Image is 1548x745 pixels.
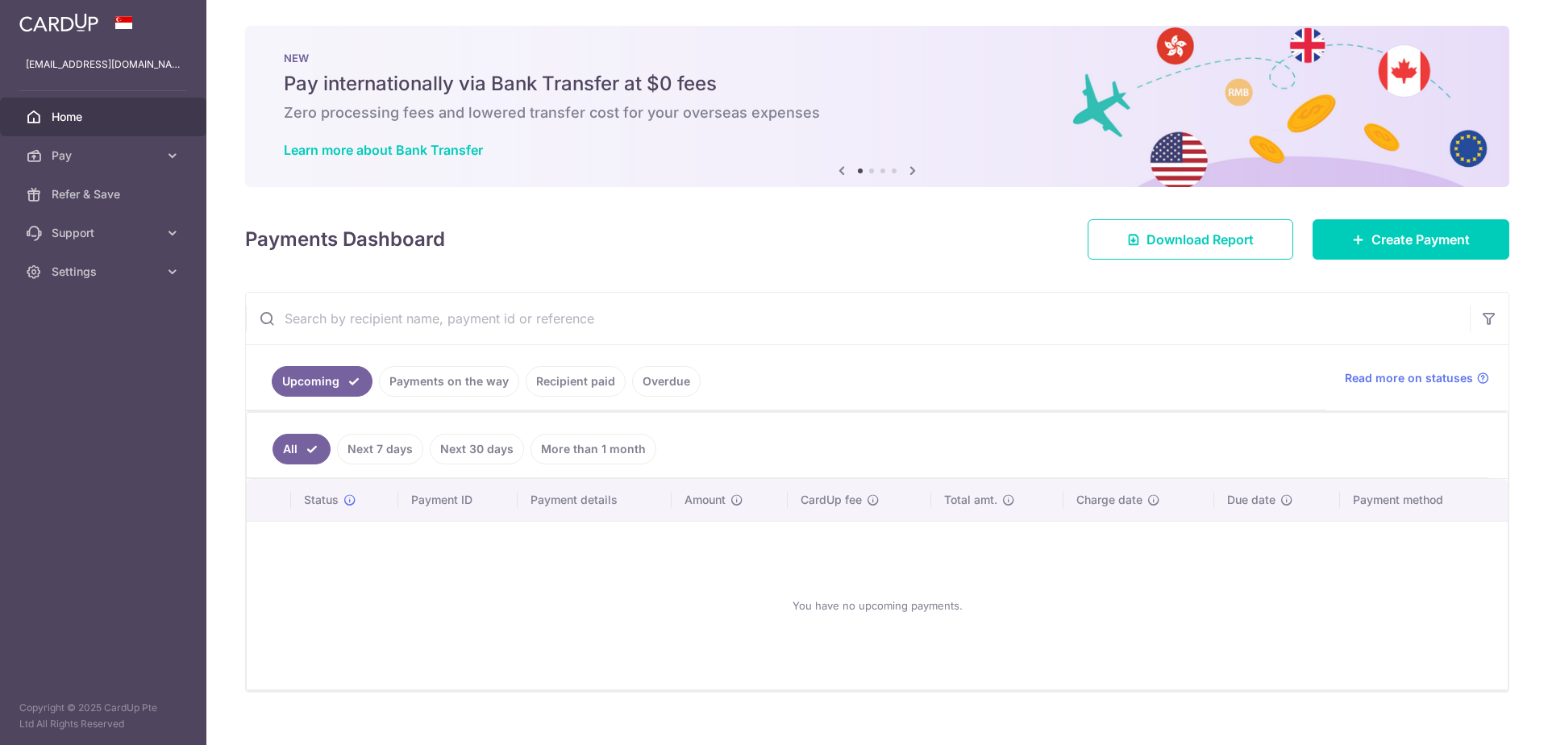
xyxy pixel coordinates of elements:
a: Next 30 days [430,434,524,464]
h6: Zero processing fees and lowered transfer cost for your overseas expenses [284,103,1471,123]
input: Search by recipient name, payment id or reference [246,293,1470,344]
a: Next 7 days [337,434,423,464]
span: Refer & Save [52,186,158,202]
a: Overdue [632,366,701,397]
span: Create Payment [1371,230,1470,249]
h5: Pay internationally via Bank Transfer at $0 fees [284,71,1471,97]
a: Learn more about Bank Transfer [284,142,483,158]
span: Amount [685,492,726,508]
span: Read more on statuses [1345,370,1473,386]
span: Status [304,492,339,508]
h4: Payments Dashboard [245,225,445,254]
div: You have no upcoming payments. [266,535,1488,676]
a: Recipient paid [526,366,626,397]
p: NEW [284,52,1471,65]
span: Settings [52,264,158,280]
p: [EMAIL_ADDRESS][DOMAIN_NAME] [26,56,181,73]
a: Upcoming [272,366,372,397]
a: Download Report [1088,219,1293,260]
a: Read more on statuses [1345,370,1489,386]
a: All [273,434,331,464]
span: Pay [52,148,158,164]
a: Payments on the way [379,366,519,397]
span: CardUp fee [801,492,862,508]
span: Support [52,225,158,241]
a: More than 1 month [531,434,656,464]
a: Create Payment [1313,219,1509,260]
span: Charge date [1076,492,1142,508]
span: Total amt. [944,492,997,508]
img: Bank transfer banner [245,26,1509,187]
span: Home [52,109,158,125]
th: Payment ID [398,479,518,521]
span: Download Report [1146,230,1254,249]
th: Payment details [518,479,672,521]
th: Payment method [1340,479,1508,521]
span: Due date [1227,492,1275,508]
img: CardUp [19,13,98,32]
